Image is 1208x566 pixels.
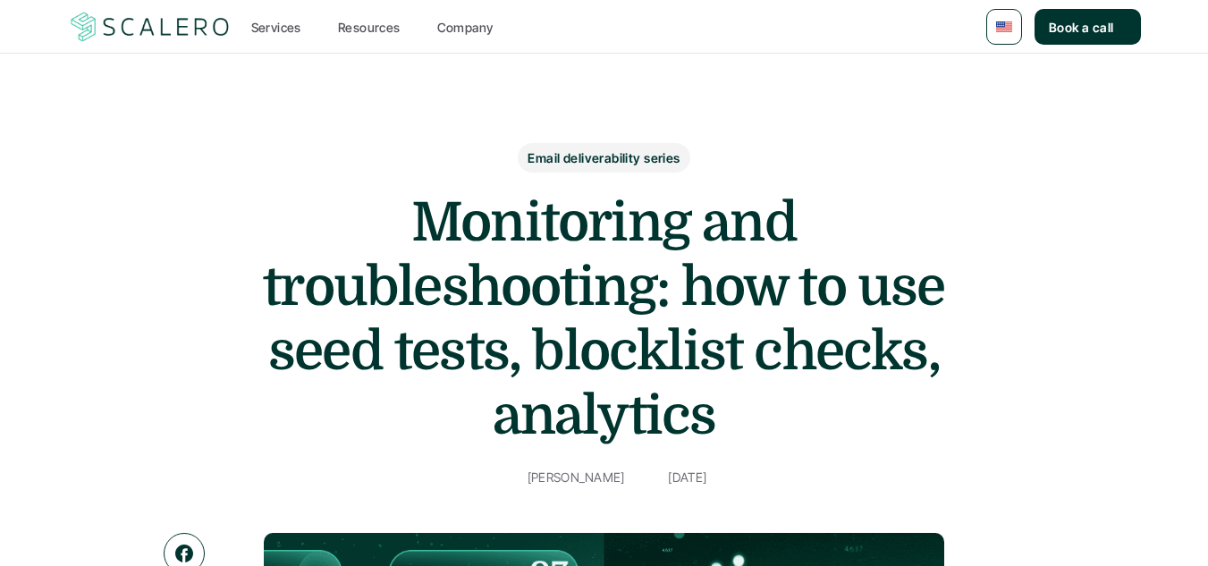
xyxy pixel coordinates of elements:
[668,466,706,488] p: [DATE]
[68,10,232,44] img: Scalero company logo
[437,18,494,37] p: Company
[247,190,962,448] h1: Monitoring and troubleshooting: how to use seed tests, blocklist checks, analytics
[251,18,301,37] p: Services
[528,466,625,488] p: [PERSON_NAME]
[68,11,232,43] a: Scalero company logo
[1049,18,1114,37] p: Book a call
[528,148,680,167] p: Email deliverability series
[1035,9,1141,45] a: Book a call
[338,18,401,37] p: Resources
